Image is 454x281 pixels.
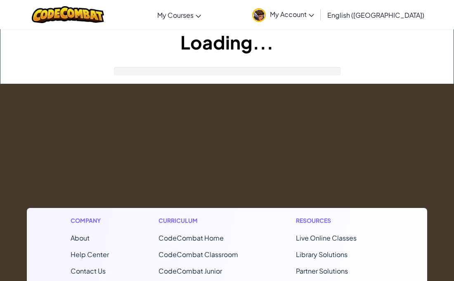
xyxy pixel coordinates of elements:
[157,11,194,19] span: My Courses
[327,11,424,19] span: English ([GEOGRAPHIC_DATA])
[296,234,357,242] a: Live Online Classes
[296,216,384,225] h1: Resources
[71,216,109,225] h1: Company
[158,216,246,225] h1: Curriculum
[158,267,222,275] a: CodeCombat Junior
[0,29,454,55] h1: Loading...
[158,234,224,242] span: CodeCombat Home
[248,2,318,28] a: My Account
[71,250,109,259] a: Help Center
[296,267,348,275] a: Partner Solutions
[153,4,205,26] a: My Courses
[71,234,90,242] a: About
[270,10,314,19] span: My Account
[323,4,428,26] a: English ([GEOGRAPHIC_DATA])
[296,250,348,259] a: Library Solutions
[71,267,106,275] span: Contact Us
[252,8,266,22] img: avatar
[32,6,104,23] img: CodeCombat logo
[158,250,238,259] a: CodeCombat Classroom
